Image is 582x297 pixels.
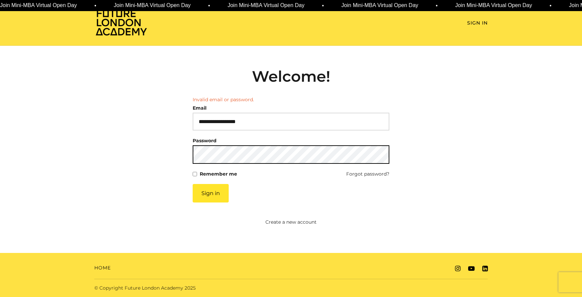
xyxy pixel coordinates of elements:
a: Create a new account [160,219,422,226]
button: Sign in [193,184,229,202]
a: Home [94,264,111,271]
a: Forgot password? [346,169,389,179]
li: Invalid email or password. [193,96,389,103]
img: Home Page [94,9,148,36]
span: • [322,2,324,10]
h2: Welcome! [193,67,389,85]
a: Sign In [467,20,488,27]
label: Remember me [200,169,237,179]
label: Password [193,136,217,145]
span: • [208,2,210,10]
span: • [436,2,438,10]
label: Email [193,103,206,113]
div: © Copyright Future London Academy 2025 [89,285,291,292]
span: • [549,2,551,10]
span: • [94,2,96,10]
